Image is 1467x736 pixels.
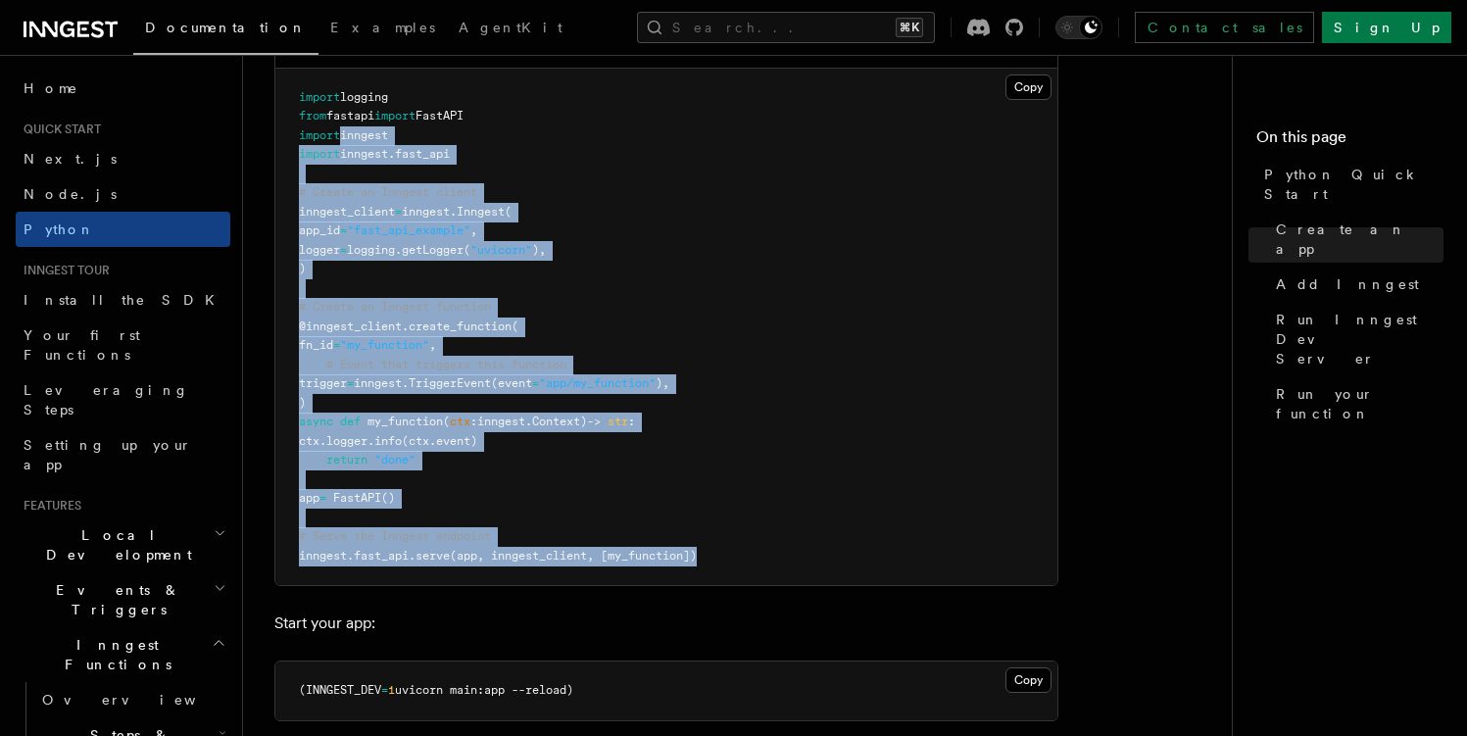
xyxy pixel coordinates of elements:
[299,529,491,543] span: # Serve the Inngest endpoint
[532,415,587,428] span: Context)
[470,223,477,237] span: ,
[16,517,230,572] button: Local Development
[16,635,212,674] span: Inngest Functions
[637,12,935,43] button: Search...⌘K
[1268,267,1443,302] a: Add Inngest
[1268,302,1443,376] a: Run Inngest Dev Server
[539,376,656,390] span: "app/my_function"
[299,262,306,275] span: )
[16,580,214,619] span: Events & Triggers
[450,549,697,563] span: (app, inngest_client, [my_function])
[34,682,230,717] a: Overview
[395,147,450,161] span: fast_api
[24,292,226,308] span: Install the SDK
[16,318,230,372] a: Your first Functions
[896,18,923,37] kbd: ⌘K
[1256,157,1443,212] a: Python Quick Start
[299,549,347,563] span: inngest
[16,572,230,627] button: Events & Triggers
[477,415,525,428] span: inngest
[24,151,117,167] span: Next.js
[347,549,354,563] span: .
[416,549,450,563] span: serve
[299,90,340,104] span: import
[1268,376,1443,431] a: Run your function
[299,243,340,257] span: logger
[24,382,189,417] span: Leveraging Steps
[367,434,374,448] span: .
[374,109,416,123] span: import
[299,300,491,314] span: # Create an Inngest function
[367,415,443,428] span: my_function
[1135,12,1314,43] a: Contact sales
[354,376,409,390] span: inngest.
[16,141,230,176] a: Next.js
[505,205,512,219] span: (
[470,243,532,257] span: "uvicorn"
[299,147,340,161] span: import
[16,372,230,427] a: Leveraging Steps
[16,525,214,564] span: Local Development
[395,205,402,219] span: =
[340,147,388,161] span: inngest
[402,434,477,448] span: (ctx.event)
[388,147,395,161] span: .
[24,221,95,237] span: Python
[347,376,354,390] span: =
[374,434,402,448] span: info
[443,415,450,428] span: (
[16,627,230,682] button: Inngest Functions
[1268,212,1443,267] a: Create an app
[340,223,347,237] span: =
[299,434,319,448] span: ctx
[354,549,409,563] span: fast_api
[16,176,230,212] a: Node.js
[133,6,318,55] a: Documentation
[402,319,409,333] span: .
[409,549,416,563] span: .
[16,498,81,514] span: Features
[1276,384,1443,423] span: Run your function
[16,263,110,278] span: Inngest tour
[340,338,429,352] span: "my_function"
[340,243,347,257] span: =
[42,692,244,708] span: Overview
[608,415,628,428] span: str
[299,338,333,352] span: fn_id
[429,338,436,352] span: ,
[24,327,140,363] span: Your first Functions
[525,415,532,428] span: .
[1264,165,1443,204] span: Python Quick Start
[402,243,464,257] span: getLogger
[1276,310,1443,368] span: Run Inngest Dev Server
[326,434,367,448] span: logger
[318,6,447,53] a: Examples
[16,212,230,247] a: Python
[347,223,470,237] span: "fast_api_example"
[274,610,1058,637] p: Start your app:
[16,71,230,106] a: Home
[388,683,395,697] span: 1
[457,205,505,219] span: Inngest
[299,683,381,697] span: (INNGEST_DEV
[1005,74,1051,100] button: Copy
[532,376,539,390] span: =
[656,376,669,390] span: ),
[1005,667,1051,693] button: Copy
[340,128,388,142] span: inngest
[395,683,573,697] span: uvicorn main:app --reload)
[450,205,457,219] span: .
[374,453,416,466] span: "done"
[381,491,395,505] span: ()
[24,437,192,472] span: Setting up your app
[16,427,230,482] a: Setting up your app
[381,683,388,697] span: =
[24,186,117,202] span: Node.js
[447,6,574,53] a: AgentKit
[299,396,306,410] span: )
[326,453,367,466] span: return
[587,415,601,428] span: ->
[409,319,512,333] span: create_function
[1322,12,1451,43] a: Sign Up
[299,491,319,505] span: app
